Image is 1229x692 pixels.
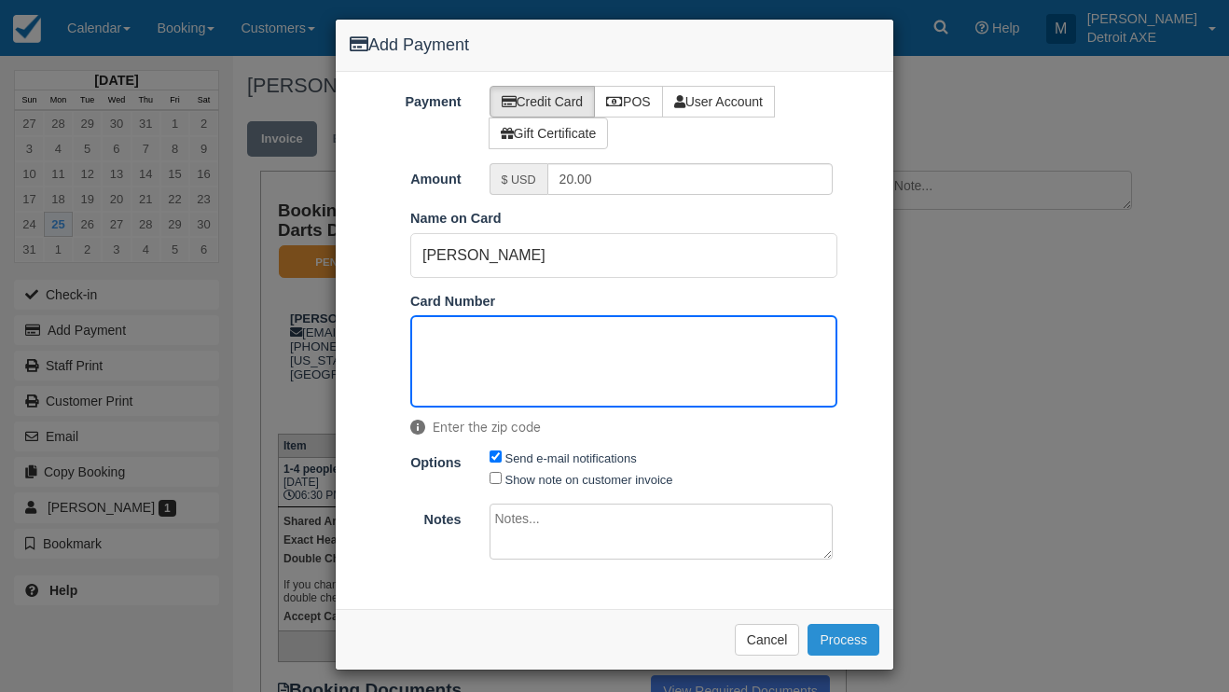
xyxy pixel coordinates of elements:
[735,624,800,656] button: Cancel
[336,447,476,473] label: Options
[336,504,476,530] label: Notes
[411,316,836,407] iframe: Secure Credit Card Form
[489,118,609,149] label: Gift Certificate
[336,163,476,189] label: Amount
[490,86,596,118] label: Credit Card
[505,473,673,487] label: Show note on customer invoice
[410,209,502,228] label: Name on Card
[594,86,663,118] label: POS
[336,86,476,112] label: Payment
[410,418,837,436] span: Enter the zip code
[808,624,879,656] button: Process
[547,163,834,195] input: Valid amount required.
[502,173,536,187] small: $ USD
[505,451,637,465] label: Send e-mail notifications
[662,86,775,118] label: User Account
[410,292,495,311] label: Card Number
[350,34,879,58] h4: Add Payment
